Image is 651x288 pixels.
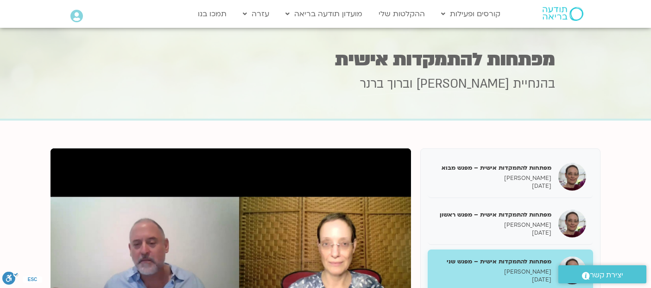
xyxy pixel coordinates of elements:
a: מועדון תודעה בריאה [281,5,367,23]
a: עזרה [238,5,274,23]
h5: מפתחות להתמקדות אישית – מפגש מבוא [435,164,551,172]
span: בהנחיית [513,76,555,92]
a: קורסים ופעילות [436,5,505,23]
p: [PERSON_NAME] [435,221,551,229]
p: [DATE] [435,276,551,284]
img: תודעה בריאה [543,7,583,21]
img: מפתחות להתמקדות אישית – מפגש ראשון [558,210,586,237]
h5: מפתחות להתמקדות אישית – מפגש שני [435,257,551,266]
span: יצירת קשר [590,269,623,282]
p: [DATE] [435,182,551,190]
p: [DATE] [435,229,551,237]
img: מפתחות להתמקדות אישית – מפגש מבוא [558,163,586,191]
a: ההקלטות שלי [374,5,430,23]
a: יצירת קשר [558,265,646,283]
h1: מפתחות להתמקדות אישית [96,51,555,69]
a: תמכו בנו [193,5,231,23]
p: [PERSON_NAME] [435,174,551,182]
p: [PERSON_NAME] [435,268,551,276]
img: מפתחות להתמקדות אישית – מפגש שני [558,256,586,284]
h5: מפתחות להתמקדות אישית – מפגש ראשון [435,211,551,219]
